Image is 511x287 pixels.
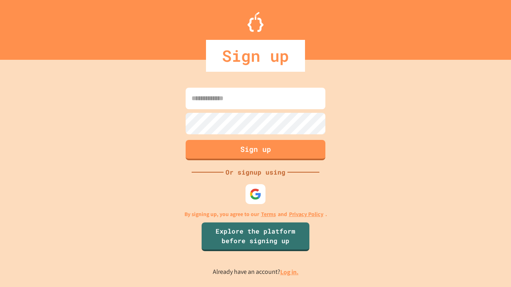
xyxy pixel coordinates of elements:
[184,210,327,218] p: By signing up, you agree to our and .
[445,220,503,254] iframe: chat widget
[250,188,261,200] img: google-icon.svg
[202,222,309,251] a: Explore the platform before signing up
[261,210,276,218] a: Terms
[289,210,323,218] a: Privacy Policy
[213,267,299,277] p: Already have an account?
[280,268,299,276] a: Log in.
[206,40,305,72] div: Sign up
[248,12,263,32] img: Logo.svg
[224,167,287,177] div: Or signup using
[477,255,503,279] iframe: chat widget
[186,140,325,160] button: Sign up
